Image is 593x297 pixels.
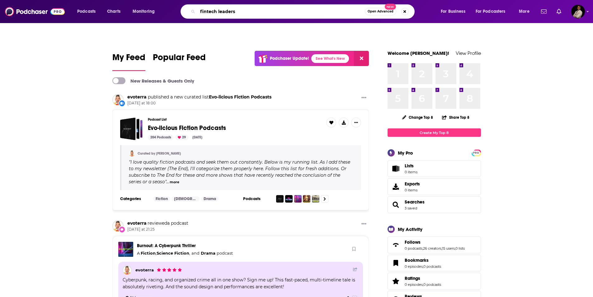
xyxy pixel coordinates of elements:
img: Gay Future [285,195,293,203]
a: Searches [390,200,402,209]
a: Evo-licious Fiction Podcasts [148,125,226,132]
span: Charts [107,7,120,16]
img: evoterra [112,94,124,105]
span: Bookmarks [388,255,481,271]
a: 15 users [442,246,455,251]
a: evoterra [135,267,154,272]
span: [DATE] at 21:25 [127,227,188,232]
button: Show profile menu [571,5,585,18]
div: My Pro [398,150,413,156]
span: Exports [405,181,420,187]
div: Search podcasts, credits, & more... [186,4,421,19]
button: open menu [73,7,104,17]
button: Show More Button [359,94,369,102]
a: Curated by [PERSON_NAME] [138,151,181,156]
a: Lists [388,160,481,177]
img: User Profile [571,5,585,18]
span: Ratings [388,273,481,290]
span: [DATE] at 18:00 [127,101,271,106]
a: Follows [405,239,465,245]
img: Malevolent [276,195,284,203]
a: Ratings [405,275,441,281]
div: A podcast [137,250,233,256]
a: Bookmarks [390,259,402,267]
a: 0 podcasts [405,246,422,251]
div: Cyberpunk, racing, and organized crime all in one show? Sign me up! This fast-paced, multi-timeli... [123,276,359,290]
img: Burnout: A Cyberpunk Thriller [118,242,133,257]
span: ... [166,179,169,184]
img: evoterra [112,220,124,232]
img: Hannahpocalypse [303,195,310,203]
a: Searches [405,199,425,205]
button: Open AdvancedNew [365,8,396,15]
a: Welcome [PERSON_NAME]! [388,50,449,56]
div: New Review [119,226,125,233]
div: 204 Podcasts [148,135,174,140]
a: View Profile [456,50,481,56]
a: 0 lists [455,246,465,251]
a: Bookmarks [405,257,441,263]
a: Charts [103,7,124,17]
span: More [519,7,529,16]
span: Lists [390,164,402,173]
button: open menu [472,7,515,17]
span: Open Advanced [368,10,393,13]
span: Ratings [405,275,420,281]
h3: Podcasts [243,196,271,201]
p: Podchaser Update! [270,56,309,61]
span: My Feed [112,52,145,66]
a: Drama [201,196,219,201]
span: 0 items [405,188,420,192]
a: 0 podcasts [423,282,441,287]
a: Fiction [153,196,170,201]
span: Evo-licious Fiction Podcasts [120,117,143,140]
span: For Podcasters [476,7,506,16]
a: evoterra [129,150,135,156]
div: a podcast [127,220,188,226]
button: open menu [515,7,537,17]
div: My Activity [398,226,422,232]
a: 26 creators [423,246,441,251]
a: 0 episodes [405,282,423,287]
span: Popular Feed [153,52,206,66]
span: I love quality fiction podcasts and seek them out constantly. Below is my running list. As I add ... [129,159,350,184]
span: , [455,246,455,251]
a: Show notifications dropdown [539,6,549,17]
div: 29 [175,135,188,140]
span: , [156,251,157,256]
a: Exports [388,178,481,195]
span: Exports [390,182,402,191]
h3: published a new curated list [127,94,271,100]
a: Fiction [141,250,156,256]
span: Lists [405,163,417,169]
a: See What's New [311,54,349,63]
a: Evo-licious Fiction Podcasts [209,94,271,100]
img: evoterra [123,266,132,275]
a: Ratings [390,277,402,285]
a: New Releases & Guests Only [112,77,194,84]
span: and [190,251,200,256]
a: evoterra [127,220,147,226]
button: Change Top 8 [398,113,437,121]
a: Burnout: A Cyberpunk Thriller [137,243,196,248]
div: New List [119,100,125,107]
a: Create My Top 8 [388,128,481,137]
button: open menu [436,7,473,17]
button: Show More Button [351,117,361,127]
div: evoterra's Rating: 5 out of 5 [156,266,182,274]
a: 0 podcasts [423,264,441,269]
span: Follows [405,239,421,245]
span: For Business [441,7,465,16]
span: reviewed [148,220,167,226]
span: Podcasts [77,7,96,16]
